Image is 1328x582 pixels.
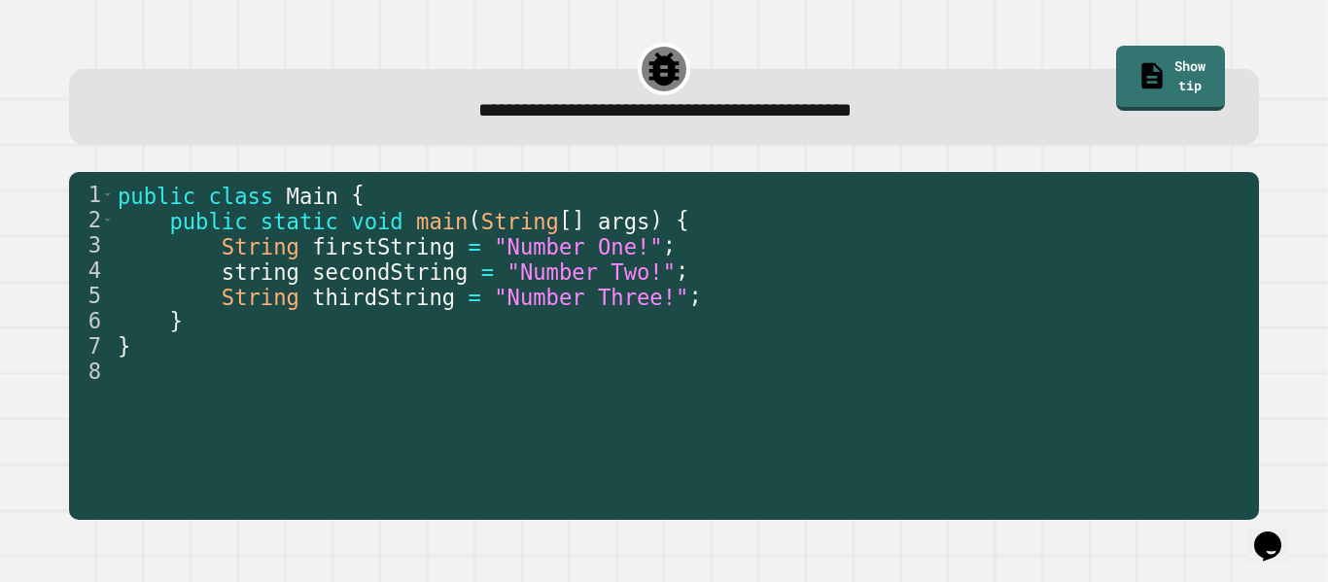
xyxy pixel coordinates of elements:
span: main [416,208,468,233]
span: firstString [312,233,455,258]
span: = [468,233,480,258]
span: public [118,183,195,208]
span: "Number Two!" [507,258,677,284]
span: Main [287,183,338,208]
span: = [481,258,494,284]
div: 6 [69,308,114,333]
div: 3 [69,232,114,257]
div: 8 [69,359,114,384]
span: "Number Three!" [494,284,688,309]
span: secondString [312,258,468,284]
div: 7 [69,333,114,359]
span: "Number One!" [494,233,663,258]
span: string [222,258,299,284]
iframe: chat widget [1246,504,1309,563]
span: thirdString [312,284,455,309]
div: 2 [69,207,114,232]
span: String [222,284,299,309]
span: Toggle code folding, rows 1 through 7 [102,182,113,207]
span: void [351,208,402,233]
span: Toggle code folding, rows 2 through 6 [102,207,113,232]
div: 1 [69,182,114,207]
span: public [169,208,247,233]
span: String [481,208,559,233]
div: 5 [69,283,114,308]
span: String [222,233,299,258]
span: class [208,183,273,208]
a: Show tip [1116,46,1225,111]
div: 4 [69,257,114,283]
span: = [468,284,480,309]
span: args [598,208,649,233]
span: static [261,208,338,233]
